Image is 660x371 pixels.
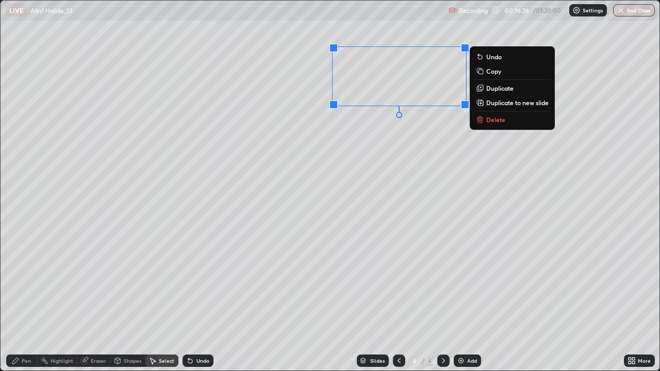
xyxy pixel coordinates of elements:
img: end-class-cross [617,6,625,14]
div: 4 [427,356,433,365]
button: Duplicate to new slide [474,96,551,109]
img: recording.375f2c34.svg [449,6,457,14]
button: Undo [474,50,551,63]
button: Copy [474,65,551,77]
div: Undo [196,358,209,363]
div: Slides [370,358,385,363]
div: Select [159,358,174,363]
p: Undo [486,53,502,61]
div: Shapes [124,358,141,363]
p: Settings [583,8,603,13]
p: Duplicate [486,84,514,92]
img: class-settings-icons [572,6,581,14]
p: LIVE [9,6,23,14]
img: add-slide-button [457,357,465,365]
div: / [422,358,425,364]
button: Duplicate [474,82,551,94]
p: Copy [486,67,501,75]
p: Recording [459,7,488,14]
div: Eraser [91,358,106,363]
div: 4 [409,358,420,364]
div: More [638,358,651,363]
p: Duplicate to new slide [486,98,549,107]
p: Alkyl Halide_13 [30,6,73,14]
p: Delete [486,115,505,124]
button: End Class [613,4,655,16]
div: Pen [22,358,31,363]
div: Add [467,358,477,363]
button: Delete [474,113,551,126]
div: Highlight [51,358,73,363]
